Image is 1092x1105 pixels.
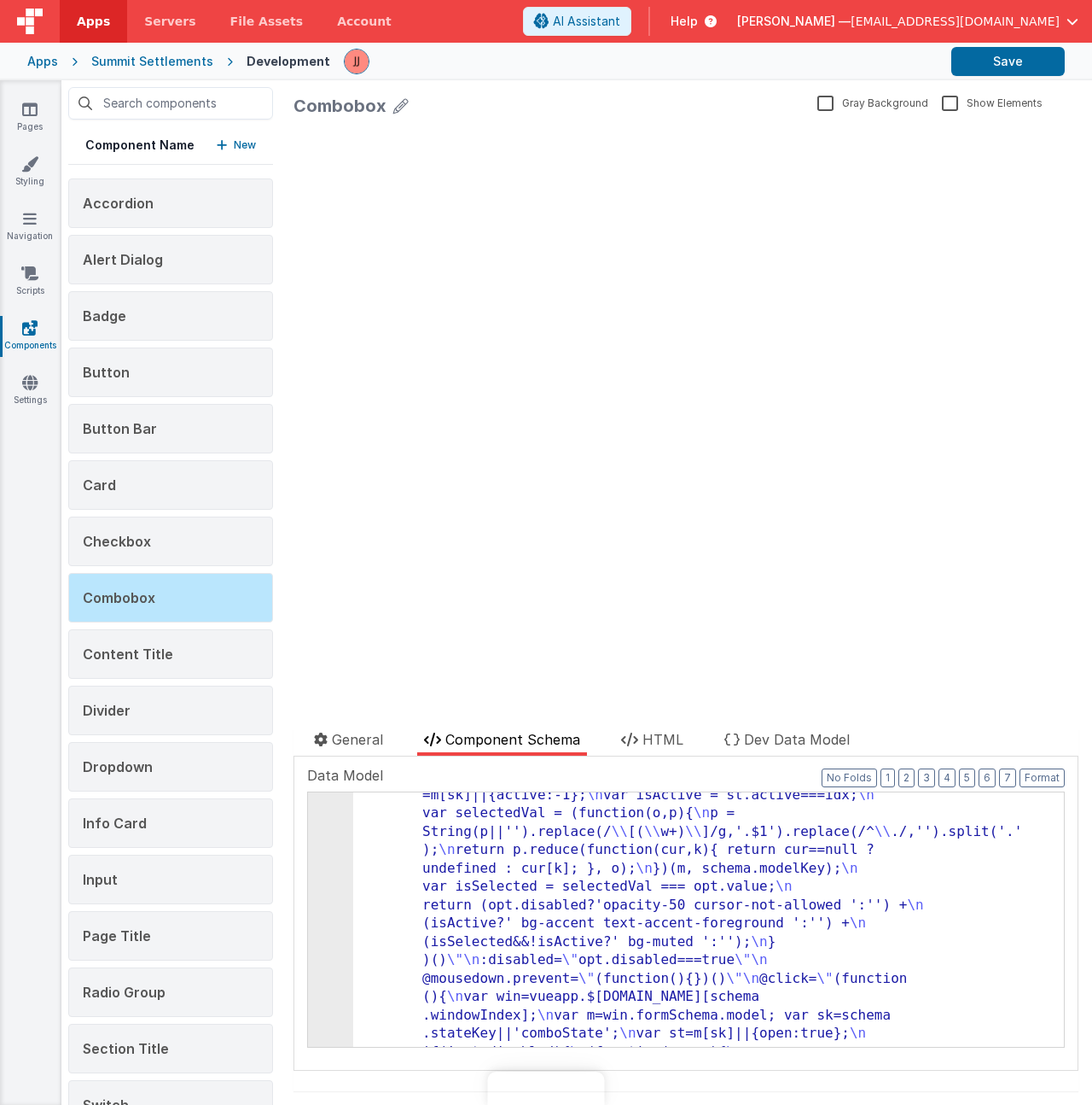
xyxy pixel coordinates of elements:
[822,769,877,787] button: No Folds
[1019,769,1065,787] button: Format
[959,769,975,787] button: 5
[85,137,195,154] h5: Component Name
[68,87,273,120] input: Search components
[83,815,147,832] span: Info Card
[979,769,996,787] button: 6
[553,13,620,30] span: AI Assistant
[851,13,1060,30] span: [EMAIL_ADDRESS][DOMAIN_NAME]
[523,7,631,36] button: AI Assistant
[91,53,213,70] div: Summit Settlements
[83,927,151,944] span: Page Title
[942,94,1043,110] label: Show Elements
[345,50,369,73] img: 67cf703950b6d9cd5ee0aacca227d490
[744,731,850,748] span: Dev Data Model
[817,94,928,110] label: Gray Background
[217,137,256,154] button: New
[999,769,1016,787] button: 7
[951,47,1065,76] button: Save
[234,137,256,154] p: New
[737,13,851,30] span: [PERSON_NAME] —
[83,758,153,775] span: Dropdown
[83,984,166,1001] span: Radio Group
[898,769,915,787] button: 2
[83,420,157,437] span: Button Bar
[83,702,131,719] span: Divider
[247,53,330,70] div: Development
[83,646,173,663] span: Content Title
[445,731,580,748] span: Component Schema
[293,94,386,118] div: Combobox
[938,769,955,787] button: 4
[332,731,383,748] span: General
[83,476,116,494] span: Card
[27,53,58,70] div: Apps
[918,769,935,787] button: 3
[230,13,304,30] span: File Assets
[83,871,118,888] span: Input
[83,589,155,606] span: Combobox
[307,765,383,786] span: Data Model
[83,195,154,212] span: Accordion
[83,533,151,550] span: Checkbox
[83,364,130,381] span: Button
[77,13,110,30] span: Apps
[83,251,163,268] span: Alert Dialog
[880,769,895,787] button: 1
[83,1040,169,1057] span: Section Title
[642,731,683,748] span: HTML
[83,307,126,324] span: Badge
[671,13,698,30] span: Help
[144,13,195,30] span: Servers
[737,13,1078,30] button: [PERSON_NAME] — [EMAIL_ADDRESS][DOMAIN_NAME]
